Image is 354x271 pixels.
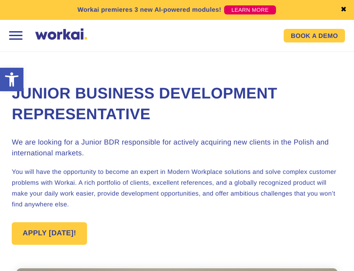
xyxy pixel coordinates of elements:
a: APPLY [DATE]! [12,222,87,245]
a: ✖ [340,6,347,14]
a: LEARN MORE [224,5,276,14]
a: BOOK A DEMO [284,29,345,42]
span: You will have the opportunity to become an expert in Modern Workplace solutions and solve complex... [12,168,336,208]
p: Workai premieres 3 new AI-powered modules! [78,5,221,14]
h3: We are looking for a Junior BDR responsible for actively acquiring new clients in the Polish and ... [12,137,342,159]
strong: Junior Business Development Representative [12,85,277,123]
